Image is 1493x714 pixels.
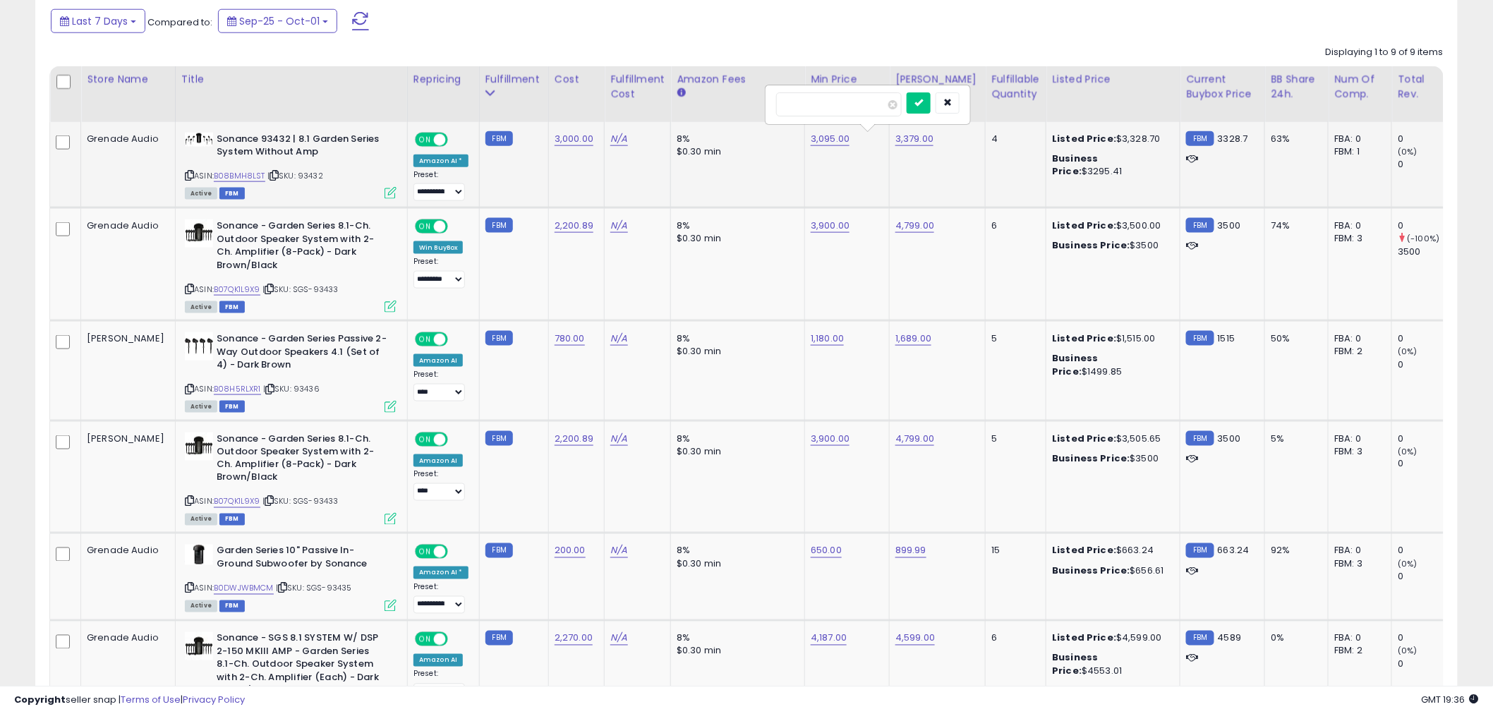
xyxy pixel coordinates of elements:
a: 3,900.00 [811,219,850,233]
span: OFF [446,634,469,646]
b: Sonance - Garden Series 8.1-Ch. Outdoor Speaker System with 2-Ch. Amplifier (8-Pack) - Dark Brown... [217,432,388,488]
small: FBM [1186,218,1214,233]
div: 3500 [1398,246,1455,258]
div: FBM: 3 [1334,445,1381,458]
div: FBM: 3 [1334,232,1381,245]
b: Business Price: [1052,564,1130,578]
div: Amazon AI [413,354,463,367]
span: | SKU: 93432 [267,170,323,181]
strong: Copyright [14,693,66,706]
small: FBM [485,331,513,346]
b: Business Price: [1052,452,1130,465]
div: Preset: [413,583,469,615]
div: Cost [555,72,598,87]
small: FBM [485,431,513,446]
div: Displaying 1 to 9 of 9 items [1326,46,1444,59]
div: 8% [677,545,794,557]
div: Min Price [811,72,883,87]
div: $1,515.00 [1052,332,1169,345]
div: Fulfillable Quantity [991,72,1040,102]
a: 4,799.00 [895,219,934,233]
div: Win BuyBox [413,241,464,254]
div: $0.30 min [677,558,794,571]
b: Listed Price: [1052,544,1116,557]
b: Business Price: [1052,351,1098,377]
div: 0 [1398,432,1455,445]
div: $0.30 min [677,145,794,158]
div: ASIN: [185,219,397,311]
div: Preset: [413,470,469,502]
span: 3500 [1218,219,1241,232]
span: ON [416,433,434,445]
div: Grenade Audio [87,133,164,145]
span: All listings currently available for purchase on Amazon [185,401,217,413]
a: 4,599.00 [895,631,935,646]
div: FBA: 0 [1334,133,1381,145]
div: 6 [991,219,1035,232]
div: FBA: 0 [1334,219,1381,232]
div: 6 [991,632,1035,645]
span: OFF [446,546,469,558]
a: 3,000.00 [555,132,593,146]
div: 8% [677,332,794,345]
b: Business Price: [1052,152,1098,178]
div: [PERSON_NAME] [895,72,979,87]
img: 11NLAjll3wL._SL40_.jpg [185,545,213,565]
div: 0 [1398,658,1455,671]
span: 4589 [1218,631,1242,645]
a: B0DWJWBMCM [214,583,274,595]
div: FBM: 2 [1334,645,1381,658]
span: FBM [219,188,245,200]
div: 0 [1398,158,1455,171]
div: Preset: [413,370,469,401]
span: FBM [219,514,245,526]
b: Sonance - Garden Series Passive 2-Way Outdoor Speakers 4.1 (Set of 4) - Dark Brown [217,332,388,375]
img: 31EU85CgxgL._SL40_.jpg [185,332,213,361]
div: 5% [1271,432,1317,445]
div: Grenade Audio [87,632,164,645]
a: 1,180.00 [811,332,844,346]
span: ON [416,634,434,646]
span: Compared to: [147,16,212,29]
div: 50% [1271,332,1317,345]
span: ON [416,546,434,558]
b: Listed Price: [1052,432,1116,445]
div: $3,328.70 [1052,133,1169,145]
div: $0.30 min [677,232,794,245]
span: 3328.7 [1218,132,1248,145]
img: 41JvoBtAdFL._SL40_.jpg [185,219,213,248]
b: Garden Series 10" Passive In-Ground Subwoofer by Sonance [217,545,388,574]
span: FBM [219,600,245,612]
span: 2025-10-9 19:36 GMT [1422,693,1479,706]
small: (-100%) [1408,233,1440,244]
div: 8% [677,219,794,232]
a: 2,200.89 [555,219,593,233]
small: (0%) [1398,446,1418,457]
div: Listed Price [1052,72,1174,87]
a: N/A [610,432,627,446]
button: Sep-25 - Oct-01 [218,9,337,33]
div: Fulfillment Cost [610,72,665,102]
div: FBA: 0 [1334,432,1381,445]
span: 3500 [1218,432,1241,445]
span: All listings currently available for purchase on Amazon [185,600,217,612]
img: 31VW-d59fgL._SL40_.jpg [185,133,213,147]
div: Total Rev. [1398,72,1449,102]
div: Num of Comp. [1334,72,1386,102]
div: ASIN: [185,432,397,524]
div: $3,500.00 [1052,219,1169,232]
div: $656.61 [1052,565,1169,578]
div: 4 [991,133,1035,145]
span: All listings currently available for purchase on Amazon [185,514,217,526]
small: (0%) [1398,559,1418,570]
a: 2,270.00 [555,631,593,646]
div: 63% [1271,133,1317,145]
div: 0 [1398,358,1455,371]
b: Sonance - Garden Series 8.1-Ch. Outdoor Speaker System with 2-Ch. Amplifier (8-Pack) - Dark Brown... [217,219,388,275]
span: FBM [219,401,245,413]
div: Grenade Audio [87,545,164,557]
div: FBA: 0 [1334,632,1381,645]
div: Preset: [413,670,469,701]
div: $3500 [1052,239,1169,252]
a: 1,689.00 [895,332,931,346]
